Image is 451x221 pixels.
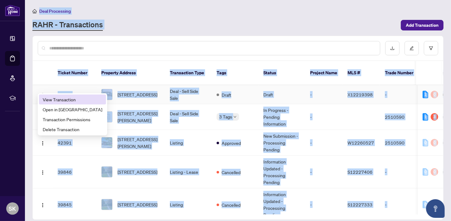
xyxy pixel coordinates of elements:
[423,91,428,98] div: 1
[348,140,374,145] span: W12260527
[305,156,343,188] td: -
[165,130,212,156] td: Listing
[258,104,305,130] td: In Progress - Pending Information
[43,96,102,103] span: View Transaction
[305,130,343,156] td: -
[43,116,102,123] span: Transaction Permissions
[305,188,343,221] td: -
[426,199,445,218] button: Open asap
[431,91,438,98] div: 0
[53,61,96,85] th: Ticket Number
[38,200,48,209] button: Logo
[102,137,112,148] img: thumbnail-img
[96,61,165,85] th: Property Address
[222,201,241,208] span: Cancelled
[39,8,71,14] span: Deal Processing
[423,168,428,176] div: 0
[32,20,103,31] a: RAHR - Transactions
[40,170,45,175] img: Logo
[40,93,45,98] img: Logo
[38,90,48,99] button: Logo
[212,61,258,85] th: Tags
[429,46,433,50] span: filter
[423,139,428,146] div: 0
[380,156,424,188] td: -
[118,110,160,124] span: [STREET_ADDRESS][PERSON_NAME]
[102,199,112,210] img: thumbnail-img
[406,20,439,30] span: Add Transaction
[423,201,428,208] div: 0
[40,141,45,146] img: Logo
[233,115,237,118] span: down
[165,188,212,221] td: Listing
[38,138,48,148] button: Logo
[53,188,96,221] td: 39845
[222,91,231,98] span: Draft
[43,126,102,133] span: Delete Transaction
[258,156,305,188] td: Information Updated - Processing Pending
[9,204,16,213] span: SK
[424,41,438,55] button: filter
[38,167,48,177] button: Logo
[43,106,102,113] span: Open in [GEOGRAPHIC_DATA]
[390,46,395,50] span: download
[165,104,212,130] td: Deal - Sell Side Sale
[380,104,424,130] td: 2510590
[405,41,419,55] button: edit
[380,61,424,85] th: Trade Number
[102,167,112,177] img: thumbnail-img
[431,139,438,146] div: 0
[258,61,305,85] th: Status
[258,130,305,156] td: New Submission - Processing Pending
[118,91,157,98] span: [STREET_ADDRESS]
[165,61,212,85] th: Transaction Type
[431,113,438,121] div: 3
[385,41,400,55] button: download
[423,113,428,121] div: 1
[118,136,160,150] span: [STREET_ADDRESS][PERSON_NAME]
[219,113,232,120] span: 3 Tags
[258,188,305,221] td: Information Updated - Processing Pending
[410,46,414,50] span: edit
[305,104,343,130] td: -
[348,202,372,207] span: S12227333
[305,61,343,85] th: Project Name
[32,9,37,13] span: home
[348,92,373,97] span: X12219398
[102,89,112,100] img: thumbnail-img
[401,20,444,30] button: Add Transaction
[348,169,372,175] span: S12227406
[53,130,96,156] td: 42391
[118,168,157,175] span: [STREET_ADDRESS]
[305,85,343,104] td: -
[222,169,241,176] span: Cancelled
[165,85,212,104] td: Deal - Sell Side Sale
[258,85,305,104] td: Draft
[343,61,380,85] th: MLS #
[40,203,45,208] img: Logo
[380,188,424,221] td: -
[222,140,241,146] span: Approved
[380,130,424,156] td: 2510590
[53,85,96,104] td: 50756
[53,156,96,188] td: 39846
[431,168,438,176] div: 0
[380,85,424,104] td: -
[165,156,212,188] td: Listing - Lease
[118,201,157,208] span: [STREET_ADDRESS]
[5,5,20,16] img: logo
